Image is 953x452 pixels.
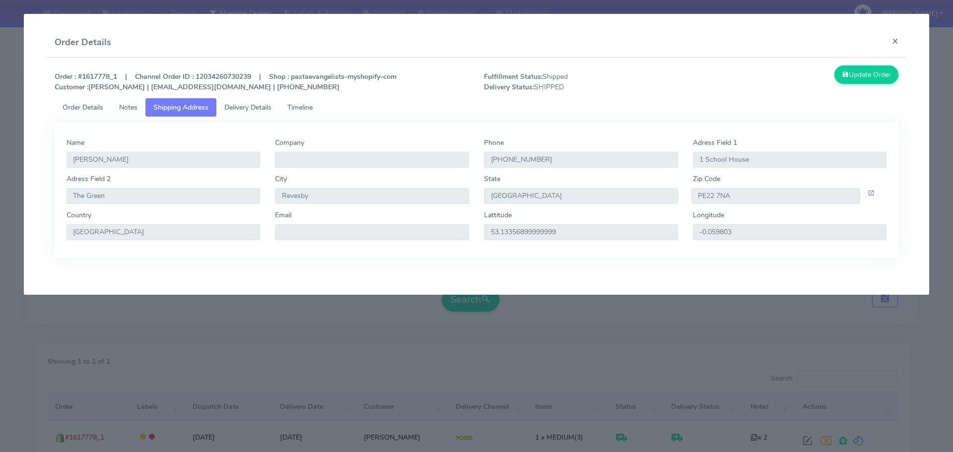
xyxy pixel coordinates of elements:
ul: Tabs [55,98,899,117]
strong: Fulfillment Status: [484,72,543,81]
span: Shipped SHIPPED [476,71,691,92]
label: Email [275,210,291,220]
span: Notes [119,103,137,112]
label: Company [275,137,304,148]
label: City [275,174,287,184]
span: Shipping Address [153,103,208,112]
span: Timeline [287,103,313,112]
label: Adress Field 1 [693,137,737,148]
span: Delivery Details [224,103,272,112]
strong: Delivery Status: [484,82,534,92]
strong: Customer : [55,82,88,92]
label: State [484,174,500,184]
label: Lattitude [484,210,512,220]
label: Name [67,137,84,148]
label: Country [67,210,91,220]
label: Zip Code [693,174,720,184]
h4: Order Details [55,36,111,49]
label: Adress Field 2 [67,174,111,184]
label: Longitude [693,210,724,220]
strong: Order : #1617778_1 | Channel Order ID : 12034260730239 | Shop : pastaevangelists-myshopify-com [P... [55,72,397,92]
label: Phone [484,137,504,148]
button: Update Order [834,65,899,84]
span: Order Details [63,103,103,112]
button: Close [884,28,906,54]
